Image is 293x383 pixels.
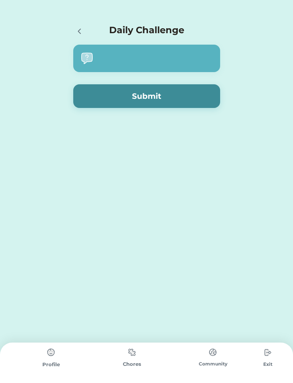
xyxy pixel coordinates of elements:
[205,345,221,360] img: type%3Dchores%2C%20state%3Ddefault.svg
[43,345,59,360] img: type%3Dchores%2C%20state%3Ddefault.svg
[172,360,253,367] div: Community
[109,23,184,37] h4: Daily Challenge
[11,361,92,369] div: Profile
[81,52,93,64] img: interface-help-question-message--bubble-help-mark-message-query-question-speech.svg
[124,345,140,360] img: type%3Dchores%2C%20state%3Ddefault.svg
[260,345,275,360] img: type%3Dchores%2C%20state%3Ddefault.svg
[92,360,172,368] div: Chores
[253,361,282,368] div: Exit
[73,84,220,108] button: Submit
